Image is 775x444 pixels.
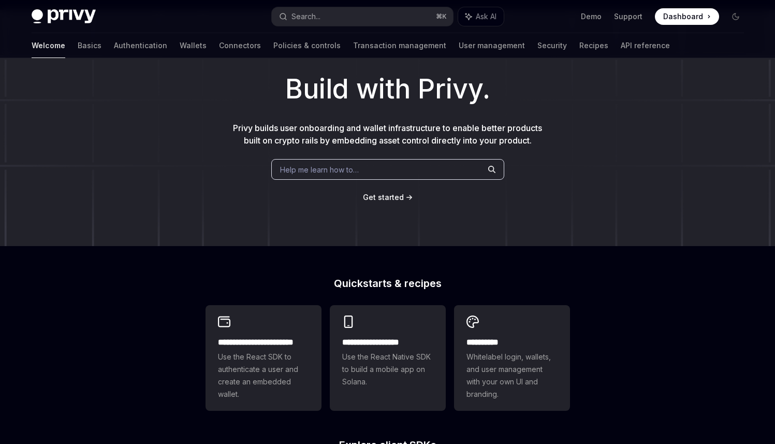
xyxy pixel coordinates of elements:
[458,7,504,26] button: Ask AI
[32,33,65,58] a: Welcome
[32,9,96,24] img: dark logo
[363,192,404,203] a: Get started
[537,33,567,58] a: Security
[17,69,758,109] h1: Build with Privy.
[727,8,744,25] button: Toggle dark mode
[272,7,453,26] button: Search...⌘K
[476,11,496,22] span: Ask AI
[291,10,320,23] div: Search...
[581,11,602,22] a: Demo
[363,193,404,202] span: Get started
[180,33,207,58] a: Wallets
[233,123,542,146] span: Privy builds user onboarding and wallet infrastructure to enable better products built on crypto ...
[78,33,101,58] a: Basics
[454,305,570,411] a: **** *****Whitelabel login, wallets, and user management with your own UI and branding.
[342,351,433,388] span: Use the React Native SDK to build a mobile app on Solana.
[114,33,167,58] a: Authentication
[614,11,642,22] a: Support
[206,278,570,289] h2: Quickstarts & recipes
[330,305,446,411] a: **** **** **** ***Use the React Native SDK to build a mobile app on Solana.
[655,8,719,25] a: Dashboard
[353,33,446,58] a: Transaction management
[219,33,261,58] a: Connectors
[273,33,341,58] a: Policies & controls
[436,12,447,21] span: ⌘ K
[579,33,608,58] a: Recipes
[663,11,703,22] span: Dashboard
[621,33,670,58] a: API reference
[218,351,309,400] span: Use the React SDK to authenticate a user and create an embedded wallet.
[459,33,525,58] a: User management
[466,351,558,400] span: Whitelabel login, wallets, and user management with your own UI and branding.
[280,164,359,175] span: Help me learn how to…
